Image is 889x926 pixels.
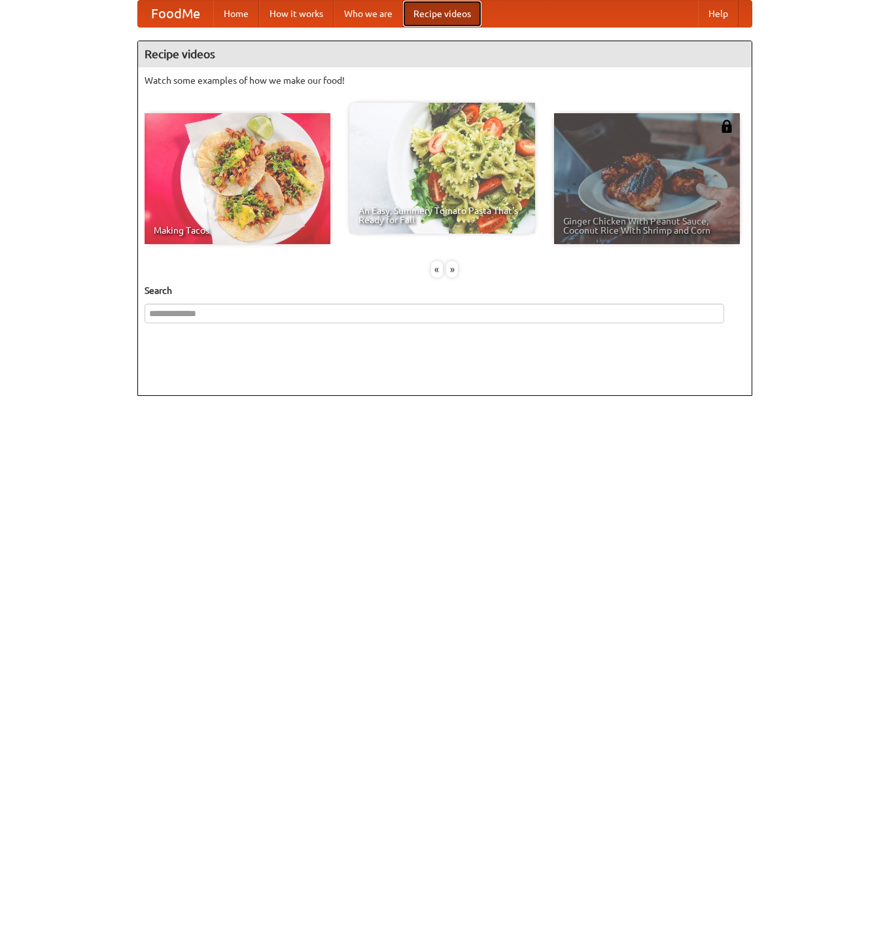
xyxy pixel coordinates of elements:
a: Making Tacos [145,113,330,244]
a: Home [213,1,259,27]
h4: Recipe videos [138,41,752,67]
a: Who we are [334,1,403,27]
a: FoodMe [138,1,213,27]
span: Making Tacos [154,226,321,235]
span: An Easy, Summery Tomato Pasta That's Ready for Fall [358,206,526,224]
img: 483408.png [720,120,733,133]
a: How it works [259,1,334,27]
a: An Easy, Summery Tomato Pasta That's Ready for Fall [349,103,535,234]
h5: Search [145,284,745,297]
div: « [431,261,443,277]
a: Recipe videos [403,1,481,27]
p: Watch some examples of how we make our food! [145,74,745,87]
div: » [446,261,458,277]
a: Help [698,1,739,27]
